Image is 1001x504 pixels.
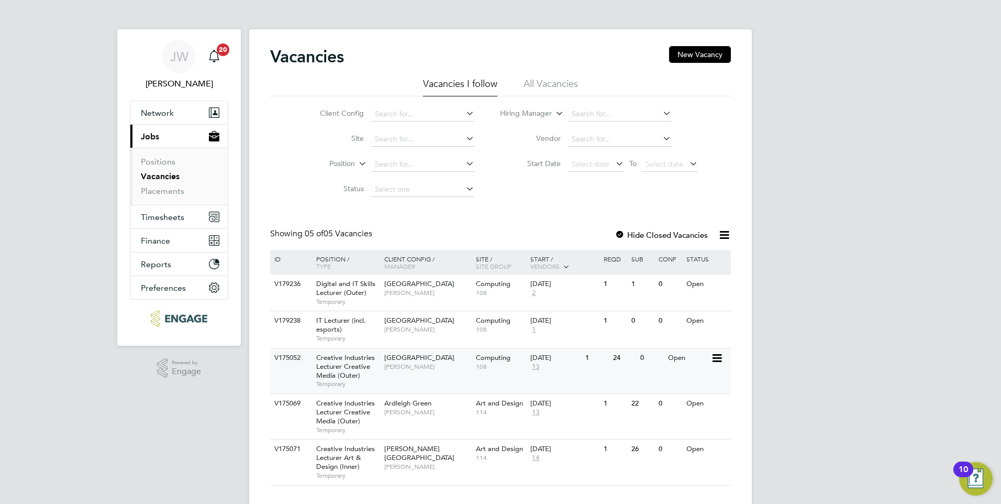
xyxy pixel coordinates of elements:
[270,228,374,239] div: Showing
[492,108,552,119] label: Hiring Manager
[304,184,364,193] label: Status
[384,399,431,408] span: Ardleigh Green
[371,182,474,197] input: Select one
[665,348,711,368] div: Open
[629,311,656,331] div: 0
[316,380,379,388] span: Temporary
[272,311,308,331] div: V179238
[371,157,474,172] input: Search for...
[382,250,473,275] div: Client Config /
[272,348,308,368] div: V175052
[530,363,541,371] span: 13
[476,399,523,408] span: Art and Design
[130,101,228,124] button: Network
[295,159,355,169] label: Position
[684,440,729,459] div: Open
[316,399,375,425] span: Creative Industries Lecturer Creative Media (Outer)
[272,440,308,459] div: V175071
[583,348,610,368] div: 1
[130,253,228,276] button: Reports
[141,132,159,141] span: Jobs
[217,43,229,56] span: 20
[629,250,656,268] div: Sub
[530,408,541,417] span: 13
[656,394,683,413] div: 0
[371,132,474,147] input: Search for...
[141,259,171,269] span: Reports
[305,228,324,239] span: 05 of
[157,358,202,378] a: Powered byEngage
[476,444,523,453] span: Art and Design
[601,394,628,413] div: 1
[601,275,628,294] div: 1
[316,316,366,334] span: IT Lecturer (incl. esports)
[316,279,375,297] span: Digital and IT Skills Lecturer (Outer)
[272,275,308,294] div: V179236
[476,363,526,371] span: 108
[141,108,174,118] span: Network
[130,229,228,252] button: Finance
[304,134,364,143] label: Site
[141,283,186,293] span: Preferences
[601,311,628,331] div: 1
[684,394,729,413] div: Open
[568,132,671,147] input: Search for...
[656,250,683,268] div: Conf
[384,463,471,471] span: [PERSON_NAME]
[130,276,228,299] button: Preferences
[130,40,228,90] a: JW[PERSON_NAME]
[151,310,207,327] img: ncclondon-logo-retina.png
[316,262,331,270] span: Type
[141,186,184,196] a: Placements
[384,279,454,288] span: [GEOGRAPHIC_DATA]
[304,108,364,118] label: Client Config
[316,353,375,380] span: Creative Industries Lecturer Creative Media (Outer)
[610,348,638,368] div: 24
[384,444,454,462] span: [PERSON_NAME][GEOGRAPHIC_DATA]
[305,228,372,239] span: 05 Vacancies
[272,250,308,268] div: ID
[530,445,598,454] div: [DATE]
[384,363,471,371] span: [PERSON_NAME]
[669,46,731,63] button: New Vacancy
[568,107,671,122] input: Search for...
[316,426,379,434] span: Temporary
[638,348,665,368] div: 0
[601,250,628,268] div: Reqd
[684,311,729,331] div: Open
[473,250,528,275] div: Site /
[270,46,344,67] h2: Vacancies
[130,148,228,205] div: Jobs
[656,311,683,331] div: 0
[476,325,526,334] span: 108
[308,250,382,275] div: Position /
[656,275,683,294] div: 0
[530,262,560,270] span: Vendors
[172,367,201,376] span: Engage
[384,289,471,297] span: [PERSON_NAME]
[316,472,379,480] span: Temporary
[316,298,379,306] span: Temporary
[476,316,510,325] span: Computing
[384,325,471,334] span: [PERSON_NAME]
[384,316,454,325] span: [GEOGRAPHIC_DATA]
[530,454,541,463] span: 14
[500,134,561,143] label: Vendor
[130,125,228,148] button: Jobs
[530,354,580,363] div: [DATE]
[530,316,598,325] div: [DATE]
[615,230,708,240] label: Hide Closed Vacancies
[530,280,598,289] div: [DATE]
[476,289,526,297] span: 108
[528,250,601,276] div: Start /
[371,107,474,122] input: Search for...
[656,440,683,459] div: 0
[959,469,968,483] div: 10
[141,236,170,246] span: Finance
[629,394,656,413] div: 22
[384,262,415,270] span: Manager
[316,444,375,471] span: Creative Industries Lecturer Art & Design (Inner)
[476,353,510,362] span: Computing
[172,358,201,367] span: Powered by
[384,353,454,362] span: [GEOGRAPHIC_DATA]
